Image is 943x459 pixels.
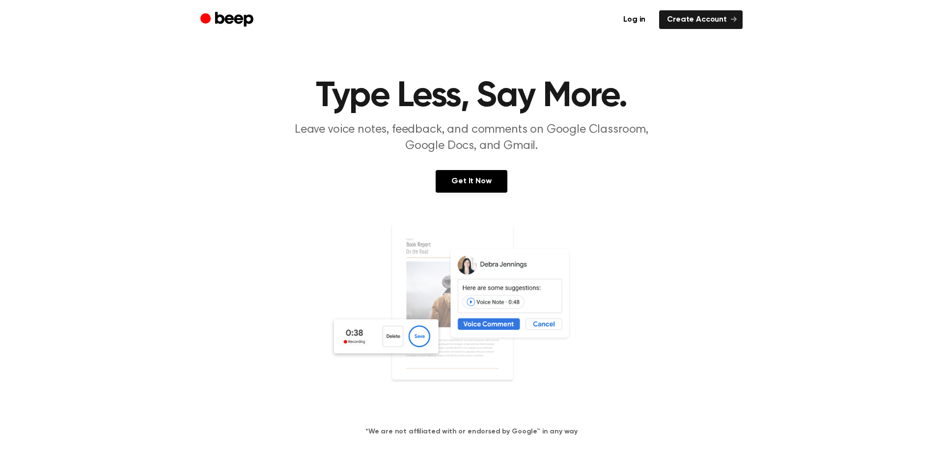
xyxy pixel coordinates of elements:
[436,170,507,193] a: Get It Now
[659,10,743,29] a: Create Account
[329,222,614,411] img: Voice Comments on Docs and Recording Widget
[283,122,660,154] p: Leave voice notes, feedback, and comments on Google Classroom, Google Docs, and Gmail.
[615,10,653,29] a: Log in
[220,79,723,114] h1: Type Less, Say More.
[12,427,931,437] h4: *We are not affiliated with or endorsed by Google™ in any way
[200,10,256,29] a: Beep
